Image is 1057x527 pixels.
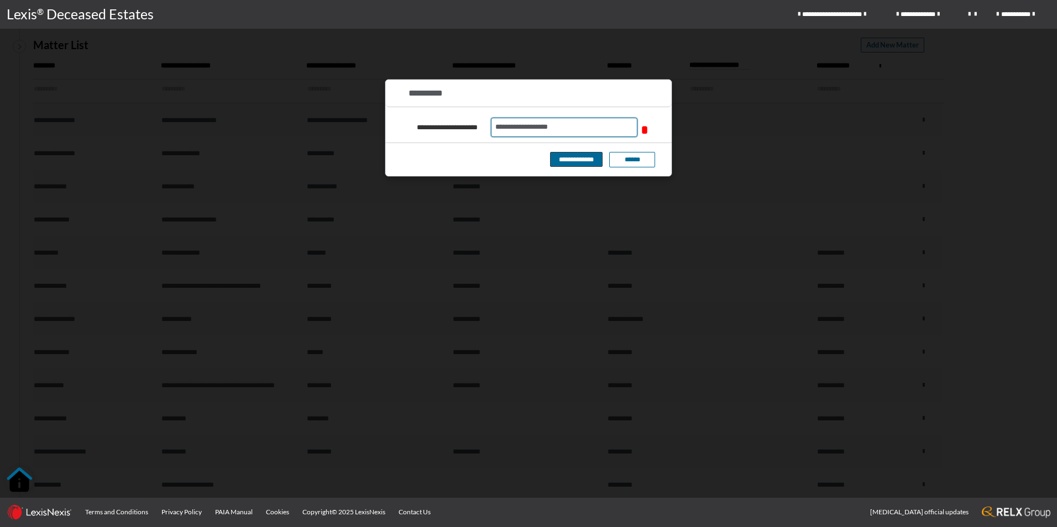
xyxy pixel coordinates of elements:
[6,466,33,494] button: Open Resource Center
[155,498,208,526] a: Privacy Policy
[37,6,46,24] p: ®
[259,498,296,526] a: Cookies
[864,498,975,526] a: [MEDICAL_DATA] official updates
[79,498,155,526] a: Terms and Conditions
[392,498,437,526] a: Contact Us
[7,504,72,520] img: LexisNexis_logo.0024414d.png
[208,498,259,526] a: PAIA Manual
[296,498,392,526] a: Copyright© 2025 LexisNexis
[982,507,1050,518] img: RELX_logo.65c3eebe.png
